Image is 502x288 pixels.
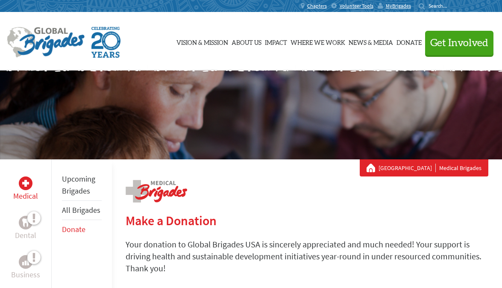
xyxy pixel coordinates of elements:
[22,180,29,187] img: Medical
[232,20,261,63] a: About Us
[307,3,327,9] span: Chapters
[379,164,436,172] a: [GEOGRAPHIC_DATA]
[15,216,36,241] a: DentalDental
[386,3,411,9] span: MyBrigades
[265,20,287,63] a: Impact
[62,170,102,201] li: Upcoming Brigades
[367,164,481,172] div: Medical Brigades
[425,31,493,55] button: Get Involved
[176,20,228,63] a: Vision & Mission
[126,213,488,228] h2: Make a Donation
[430,38,488,48] span: Get Involved
[62,201,102,220] li: All Brigades
[13,190,38,202] p: Medical
[7,27,85,58] img: Global Brigades Logo
[340,3,373,9] span: Volunteer Tools
[19,216,32,229] div: Dental
[22,259,29,265] img: Business
[62,205,100,215] a: All Brigades
[126,180,187,203] img: logo-medical.png
[62,220,102,239] li: Donate
[91,27,120,58] img: Global Brigades Celebrating 20 Years
[62,224,85,234] a: Donate
[11,269,40,281] p: Business
[15,229,36,241] p: Dental
[22,218,29,226] img: Dental
[349,20,393,63] a: News & Media
[126,238,488,274] p: Your donation to Global Brigades USA is sincerely appreciated and much needed! Your support is dr...
[19,255,32,269] div: Business
[396,20,422,63] a: Donate
[62,174,95,196] a: Upcoming Brigades
[19,176,32,190] div: Medical
[11,255,40,281] a: BusinessBusiness
[291,20,345,63] a: Where We Work
[13,176,38,202] a: MedicalMedical
[429,3,453,9] input: Search...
